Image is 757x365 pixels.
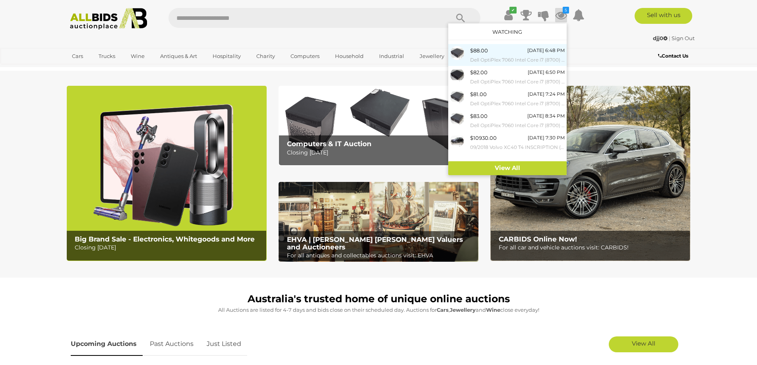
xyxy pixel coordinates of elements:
span: $81.00 [470,91,487,97]
a: Hospitality [207,50,246,63]
button: Search [441,8,480,28]
img: EHVA | Evans Hastings Valuers and Auctioneers [279,182,478,262]
a: View All [448,161,567,175]
a: $81.00 [DATE] 7:24 PM Dell OptiPlex 7060 Intel Core i7 (8700) 3.20GHz-4.60GHz 6-Core CPU Desktop ... [448,88,567,110]
a: CARBIDS Online Now! CARBIDS Online Now! For all car and vehicle auctions visit: CARBIDS! [490,86,690,261]
img: Allbids.com.au [66,8,152,30]
strong: Cars [437,307,449,313]
a: Jewellery [414,50,449,63]
a: Charity [251,50,280,63]
span: $88.00 [470,47,488,54]
b: CARBIDS Online Now! [499,235,577,243]
a: 5 [555,8,567,22]
i: 5 [563,7,569,14]
div: [DATE] 7:30 PM [528,133,565,142]
div: [DATE] 6:50 PM [528,68,565,77]
strong: Jewellery [450,307,476,313]
a: Contact Us [658,52,690,60]
a: $10930.00 [DATE] 7:30 PM 09/2018 Volvo XC40 T4 INSCRIPTION (AWD) 536 MY19 4D Wagon Onyx Black Tur... [448,131,567,153]
a: ✔ [503,8,515,22]
a: Computers [285,50,325,63]
a: Industrial [374,50,409,63]
span: View All [632,340,655,347]
img: 54045-1a_ex.jpg [450,133,464,147]
span: $10930.00 [470,135,497,141]
small: Dell OptiPlex 7060 Intel Core i7 (8700) 3.20GHz-4.60GHz 6-Core CPU Desktop Computer [470,56,565,64]
b: Computers & IT Auction [287,140,372,148]
a: [GEOGRAPHIC_DATA] [67,63,134,76]
a: Antiques & Art [155,50,202,63]
a: Computers & IT Auction Computers & IT Auction Closing [DATE] [279,86,478,166]
a: Past Auctions [144,332,199,356]
b: Contact Us [658,53,688,59]
p: For all antiques and collectables auctions visit: EHVA [287,251,474,261]
a: $88.00 [DATE] 6:48 PM Dell OptiPlex 7060 Intel Core i7 (8700) 3.20GHz-4.60GHz 6-Core CPU Desktop ... [448,44,567,66]
small: Dell OptiPlex 7060 Intel Core i7 (8700) 3.20GHz-4.60GHz 6-Core CPU Desktop Computer [470,121,565,130]
div: [DATE] 8:34 PM [527,112,565,120]
b: Big Brand Sale - Electronics, Whitegoods and More [75,235,255,243]
div: [DATE] 6:48 PM [527,46,565,55]
a: EHVA | Evans Hastings Valuers and Auctioneers EHVA | [PERSON_NAME] [PERSON_NAME] Valuers and Auct... [279,182,478,262]
img: 53768-26a.jpg [450,46,464,60]
strong: Wine [486,307,500,313]
span: | [669,35,670,41]
a: $83.00 [DATE] 8:34 PM Dell OptiPlex 7060 Intel Core i7 (8700) 3.20GHz-4.60GHz 6-Core CPU Desktop ... [448,110,567,131]
span: $82.00 [470,69,488,75]
p: All Auctions are listed for 4-7 days and bids close on their scheduled day. Auctions for , and cl... [71,305,687,315]
small: Dell OptiPlex 7060 Intel Core i7 (8700) 3.20GHz-4.60GHz 6-Core CPU Desktop Computer [470,99,565,108]
div: [DATE] 7:24 PM [528,90,565,98]
a: Big Brand Sale - Electronics, Whitegoods and More Big Brand Sale - Electronics, Whitegoods and Mo... [67,86,267,261]
small: 09/2018 Volvo XC40 T4 INSCRIPTION (AWD) 536 MY19 4D Wagon Onyx Black Turbo 2.0L [470,143,565,152]
a: Just Listed [201,332,247,356]
a: Upcoming Auctions [71,332,143,356]
b: EHVA | [PERSON_NAME] [PERSON_NAME] Valuers and Auctioneers [287,236,463,251]
a: Trucks [93,50,120,63]
small: Dell OptiPlex 7060 Intel Core i7 (8700) 3.20GHz-4.60GHz 6-Core CPU Desktop Computer [470,77,565,86]
strong: djj0 [653,35,668,41]
img: Big Brand Sale - Electronics, Whitegoods and More [67,86,267,261]
p: For all car and vehicle auctions visit: CARBIDS! [499,243,686,253]
a: Wine [126,50,150,63]
p: Closing [DATE] [75,243,262,253]
a: djj0 [653,35,669,41]
img: CARBIDS Online Now! [490,86,690,261]
img: 53768-24a.jpg [450,90,464,104]
p: Closing [DATE] [287,148,474,158]
a: $82.00 [DATE] 6:50 PM Dell OptiPlex 7060 Intel Core i7 (8700) 3.20GHz-4.60GHz 6-Core CPU Desktop ... [448,66,567,88]
img: Computers & IT Auction [279,86,478,166]
a: View All [609,336,678,352]
i: ✔ [509,7,517,14]
a: Sell with us [635,8,692,24]
a: Household [330,50,369,63]
a: Sign Out [672,35,695,41]
img: 53768-25a.jpg [450,112,464,126]
a: Watching [492,29,522,35]
h1: Australia's trusted home of unique online auctions [71,294,687,305]
a: Cars [67,50,88,63]
img: 53768-23a.jpg [450,68,464,82]
span: $83.00 [470,113,488,119]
